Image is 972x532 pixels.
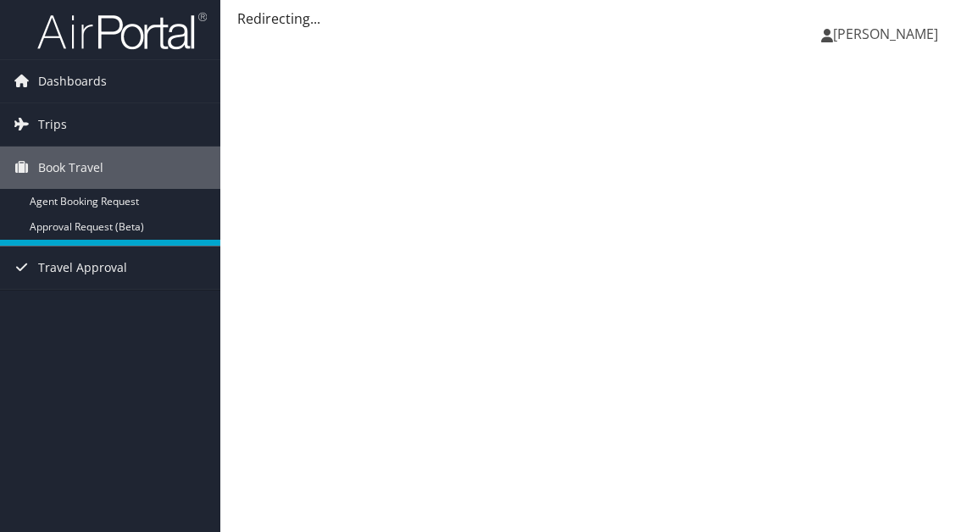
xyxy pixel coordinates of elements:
span: Travel Approval [38,247,127,289]
img: airportal-logo.png [37,11,207,51]
span: [PERSON_NAME] [833,25,938,43]
span: Trips [38,103,67,146]
a: [PERSON_NAME] [821,8,955,59]
span: Dashboards [38,60,107,103]
span: Book Travel [38,147,103,189]
div: Redirecting... [237,8,955,29]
